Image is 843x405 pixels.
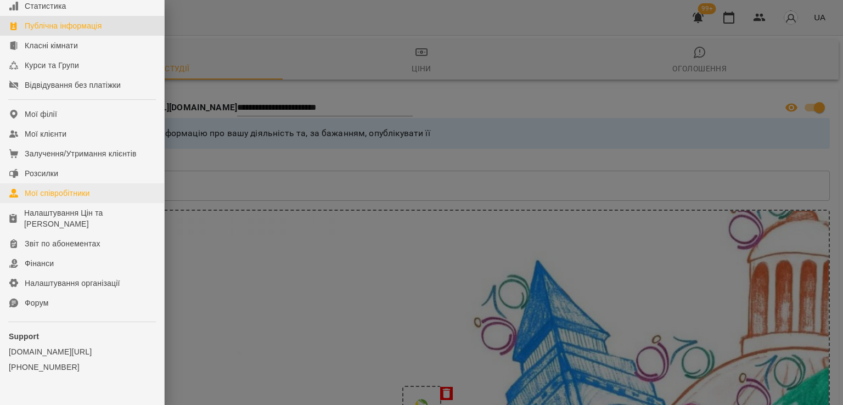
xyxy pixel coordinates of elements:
[25,1,66,12] div: Статистика
[25,148,137,159] div: Залучення/Утримання клієнтів
[25,128,66,139] div: Мої клієнти
[25,258,54,269] div: Фінанси
[25,60,79,71] div: Курси та Групи
[25,168,58,179] div: Розсилки
[9,362,155,373] a: [PHONE_NUMBER]
[9,331,155,342] p: Support
[24,207,155,229] div: Налаштування Цін та [PERSON_NAME]
[25,109,57,120] div: Мої філії
[25,40,78,51] div: Класні кімнати
[25,20,102,31] div: Публічна інформація
[25,297,49,308] div: Форум
[25,238,100,249] div: Звіт по абонементах
[9,346,155,357] a: [DOMAIN_NAME][URL]
[25,80,121,91] div: Відвідування без платіжки
[25,278,120,289] div: Налаштування організації
[25,188,90,199] div: Мої співробітники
